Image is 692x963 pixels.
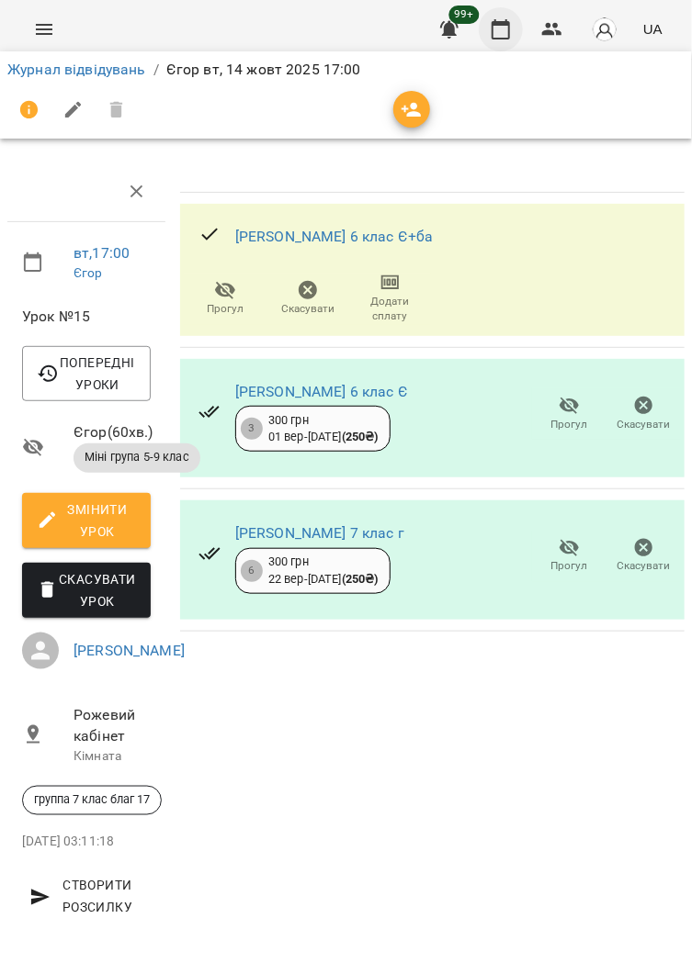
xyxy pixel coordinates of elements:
[22,786,162,815] div: группа 7 клас благ 17
[241,560,263,582] div: 6
[268,412,379,446] div: 300 грн 01 вер - [DATE]
[37,352,136,396] span: Попередні уроки
[532,388,607,440] button: Прогул
[636,12,670,46] button: UA
[74,244,130,262] a: вт , 17:00
[281,301,335,317] span: Скасувати
[23,791,161,808] span: группа 7 клас благ 17
[235,524,404,542] a: [PERSON_NAME] 7 клас г
[74,642,185,659] a: [PERSON_NAME]
[74,704,151,747] span: Рожевий кабінет
[235,383,408,400] a: [PERSON_NAME] 6 клас Є
[342,430,379,443] b: ( 250 ₴ )
[22,7,66,51] button: Menu
[349,274,432,325] button: Додати сплату
[74,449,200,465] span: Міні група 5-9 клас
[342,572,379,586] b: ( 250 ₴ )
[7,61,146,78] a: Журнал відвідувань
[207,301,244,317] span: Прогул
[360,294,421,325] span: Додати сплату
[22,869,151,924] button: Створити розсилку
[267,274,349,325] button: Скасувати
[29,875,143,919] span: Створити розсилку
[22,346,151,401] button: Попередні уроки
[74,747,151,766] p: Кімната
[551,417,588,432] span: Прогул
[241,418,263,440] div: 3
[643,19,663,39] span: UA
[618,417,671,432] span: Скасувати
[184,274,267,325] button: Прогул
[449,6,480,24] span: 99+
[607,531,681,582] button: Скасувати
[22,493,151,548] button: Змінити урок
[551,558,588,574] span: Прогул
[37,568,136,612] span: Скасувати Урок
[235,228,434,245] a: [PERSON_NAME] 6 клас Є+ба
[532,531,607,582] button: Прогул
[153,59,159,81] li: /
[22,306,151,328] span: Урок №15
[74,421,151,443] span: Єгор ( 60 хв. )
[74,265,103,280] a: Єгор
[37,498,136,543] span: Змінити урок
[592,17,618,42] img: avatar_s.png
[7,59,685,81] nav: breadcrumb
[22,834,151,852] p: [DATE] 03:11:18
[607,388,681,440] button: Скасувати
[166,59,361,81] p: Єгор вт, 14 жовт 2025 17:00
[22,563,151,618] button: Скасувати Урок
[268,554,379,588] div: 300 грн 22 вер - [DATE]
[618,558,671,574] span: Скасувати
